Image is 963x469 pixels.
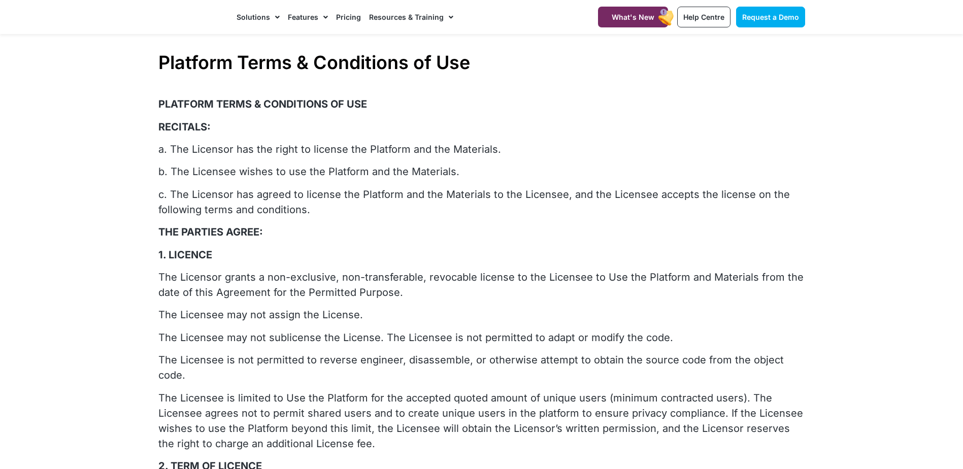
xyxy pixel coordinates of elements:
p: The Licensee may not assign the License. [158,307,805,322]
p: The Licensee is not permitted to reverse engineer, disassemble, or otherwise attempt to obtain th... [158,352,805,383]
b: THE PARTIES AGREE: [158,226,263,238]
img: CareMaster Logo [158,10,227,25]
p: c. The Licensor has agreed to license the Platform and the Materials to the Licensee, and the Lic... [158,187,805,217]
a: What's New [598,7,668,27]
a: Request a Demo [736,7,805,27]
p: The Licensee is limited to Use the Platform for the accepted quoted amount of unique users (minim... [158,390,805,451]
p: The Licensee may not sublicense the License. The Licensee is not permitted to adapt or modify the... [158,330,805,345]
p: The Licensor grants a non-exclusive, non-transferable, revocable license to the Licensee to Use t... [158,270,805,300]
span: Request a Demo [742,13,799,21]
h1: Platform Terms & Conditions of Use [158,52,805,74]
a: Help Centre [677,7,730,27]
p: a. The Licensor has the right to license the Platform and the Materials. [158,142,805,157]
p: b. The Licensee wishes to use the Platform and the Materials. [158,164,805,179]
b: RECITALS: [158,121,211,133]
b: 1. LICENCE [158,249,212,261]
b: PLATFORM TERMS & CONDITIONS OF USE [158,98,367,110]
span: What's New [612,13,654,21]
span: Help Centre [683,13,724,21]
